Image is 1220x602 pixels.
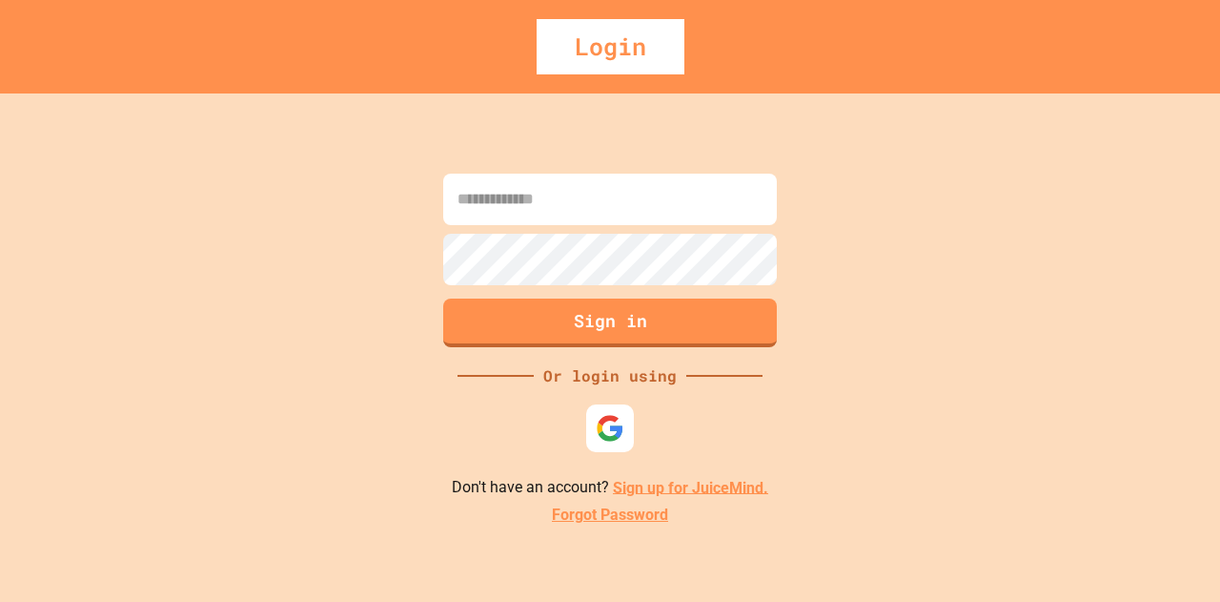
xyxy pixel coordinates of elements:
div: Login [537,19,684,74]
button: Sign in [443,299,777,347]
img: google-icon.svg [596,414,624,443]
div: Or login using [534,364,686,387]
a: Forgot Password [552,504,668,527]
p: Don't have an account? [452,476,768,500]
a: Sign up for JuiceMind. [613,478,768,496]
